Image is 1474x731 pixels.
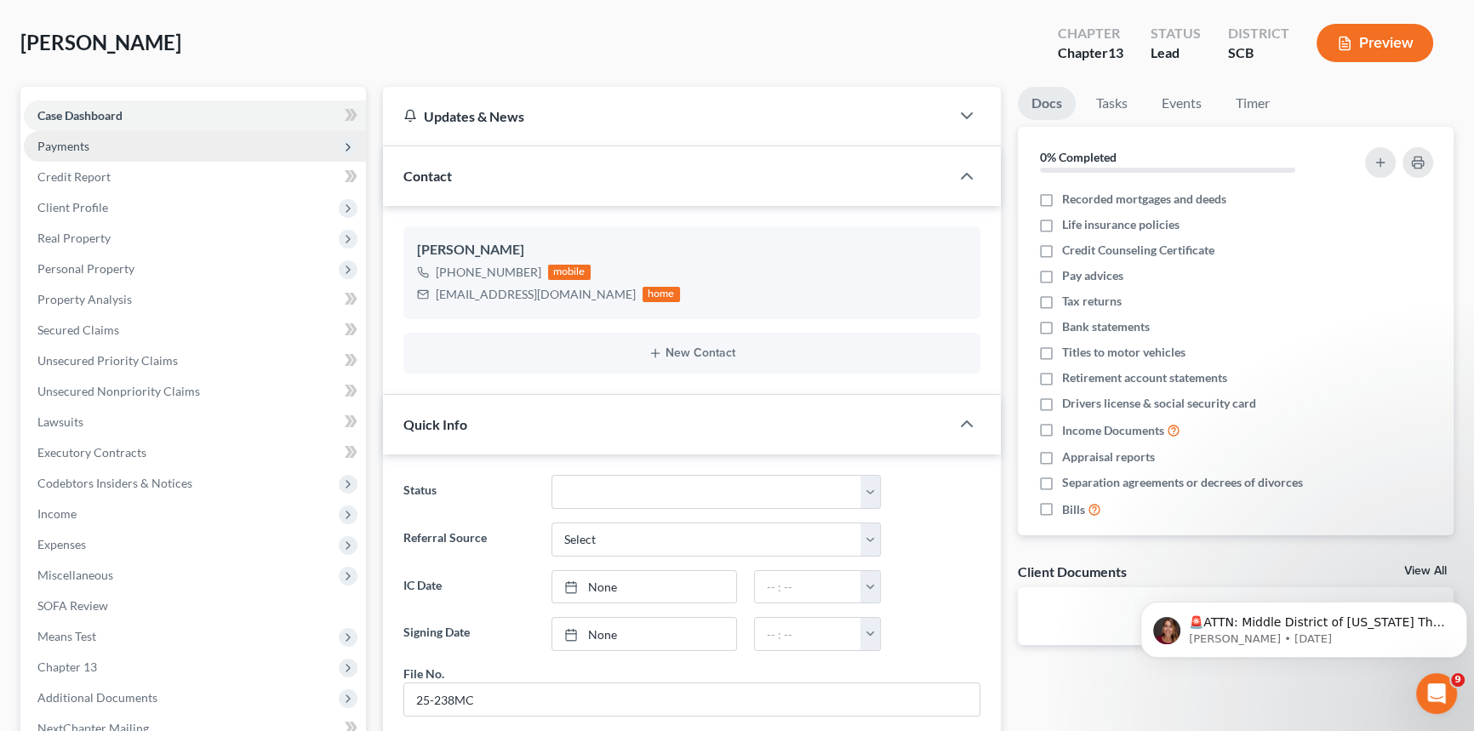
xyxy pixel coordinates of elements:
label: Referral Source [395,523,543,557]
span: Unsecured Nonpriority Claims [37,384,200,398]
span: Pay advices [1062,267,1123,284]
span: Bank statements [1062,318,1150,335]
span: Credit Report [37,169,111,184]
a: None [552,571,735,603]
span: Means Test [37,629,96,643]
span: Case Dashboard [37,108,123,123]
span: Client Profile [37,200,108,214]
span: 13 [1108,44,1123,60]
span: Secured Claims [37,323,119,337]
span: Separation agreements or decrees of divorces [1062,474,1303,491]
div: Lead [1151,43,1201,63]
div: Chapter [1058,43,1123,63]
span: Retirement account statements [1062,369,1227,386]
span: [PERSON_NAME] [20,30,181,54]
div: Client Documents [1018,563,1127,580]
div: Status [1151,24,1201,43]
div: [PHONE_NUMBER] [436,264,541,281]
a: Tasks [1083,87,1141,120]
span: Payments [37,139,89,153]
span: Bills [1062,501,1085,518]
div: District [1228,24,1289,43]
span: Income [37,506,77,521]
span: Personal Property [37,261,134,276]
div: home [643,287,680,302]
span: Tax returns [1062,293,1122,310]
strong: 0% Completed [1040,150,1117,164]
div: [EMAIL_ADDRESS][DOMAIN_NAME] [436,286,636,303]
span: Lawsuits [37,414,83,429]
a: View All [1404,565,1447,577]
span: Executory Contracts [37,445,146,460]
span: Property Analysis [37,292,132,306]
a: Credit Report [24,162,366,192]
a: None [552,618,735,650]
span: Unsecured Priority Claims [37,353,178,368]
a: Case Dashboard [24,100,366,131]
p: No client documents yet. [1031,601,1441,618]
button: Preview [1317,24,1433,62]
a: Property Analysis [24,284,366,315]
a: Events [1148,87,1215,120]
span: Miscellaneous [37,568,113,582]
a: SOFA Review [24,591,366,621]
span: 9 [1451,673,1465,687]
span: Additional Documents [37,690,157,705]
input: -- : -- [755,618,862,650]
span: Expenses [37,537,86,551]
a: Executory Contracts [24,437,366,468]
a: Secured Claims [24,315,366,346]
span: Drivers license & social security card [1062,395,1256,412]
div: File No. [403,665,444,682]
div: mobile [548,265,591,280]
span: Income Documents [1062,422,1164,439]
span: Real Property [37,231,111,245]
label: Signing Date [395,617,543,651]
div: SCB [1228,43,1289,63]
a: Docs [1018,87,1076,120]
span: Contact [403,168,452,184]
span: Life insurance policies [1062,216,1180,233]
div: Updates & News [403,107,929,125]
input: -- : -- [755,571,862,603]
input: -- [404,683,980,716]
a: Lawsuits [24,407,366,437]
span: Quick Info [403,416,467,432]
span: Credit Counseling Certificate [1062,242,1214,259]
div: Chapter [1058,24,1123,43]
span: Appraisal reports [1062,448,1155,465]
button: New Contact [417,346,967,360]
a: Unsecured Nonpriority Claims [24,376,366,407]
span: Titles to motor vehicles [1062,344,1185,361]
label: Status [395,475,543,509]
label: IC Date [395,570,543,604]
iframe: Intercom notifications message [1134,566,1474,685]
span: Recorded mortgages and deeds [1062,191,1226,208]
div: [PERSON_NAME] [417,240,967,260]
span: Chapter 13 [37,660,97,674]
a: Timer [1222,87,1283,120]
span: Codebtors Insiders & Notices [37,476,192,490]
a: Unsecured Priority Claims [24,346,366,376]
iframe: Intercom live chat [1416,673,1457,714]
span: SOFA Review [37,598,108,613]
